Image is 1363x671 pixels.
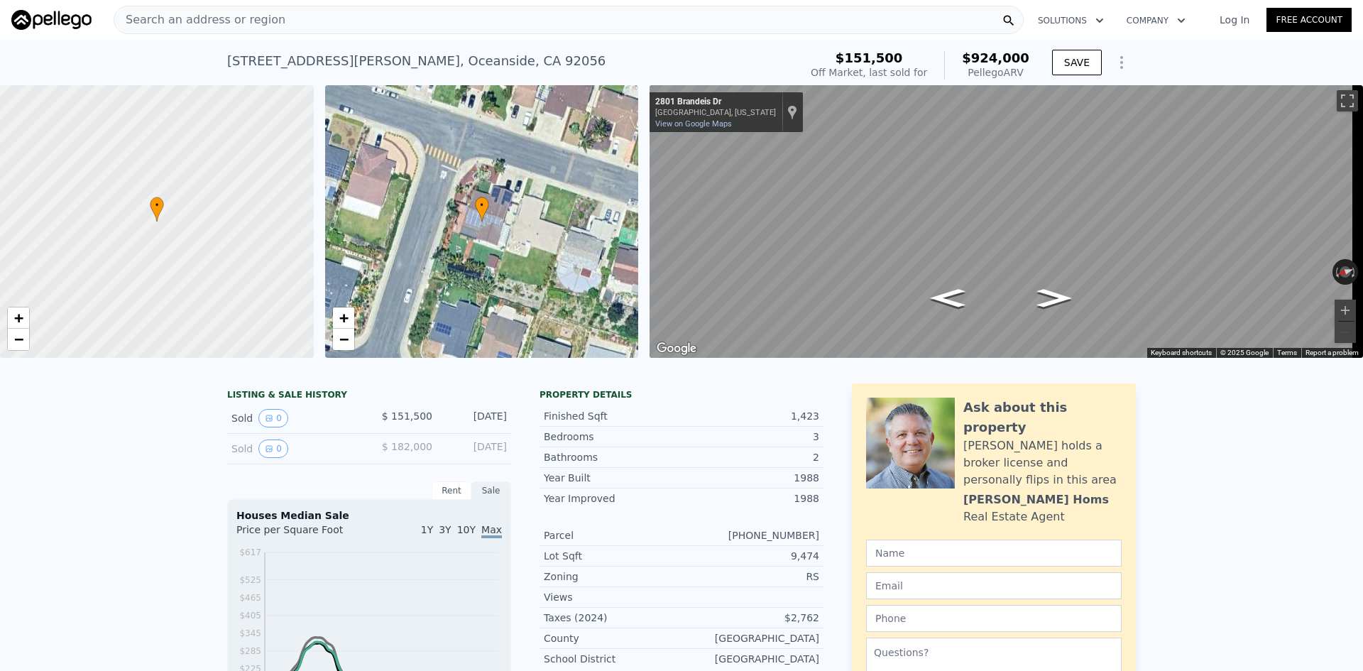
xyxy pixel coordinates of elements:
[481,524,502,538] span: Max
[1305,349,1359,356] a: Report a problem
[681,528,819,542] div: [PHONE_NUMBER]
[1115,8,1197,33] button: Company
[681,471,819,485] div: 1988
[681,611,819,625] div: $2,762
[653,339,700,358] a: Open this area in Google Maps (opens a new window)
[444,440,507,458] div: [DATE]
[866,540,1122,567] input: Name
[475,197,489,222] div: •
[681,569,819,584] div: RS
[963,508,1065,525] div: Real Estate Agent
[544,409,681,423] div: Finished Sqft
[681,631,819,645] div: [GEOGRAPHIC_DATA]
[1335,322,1356,343] button: Zoom out
[14,309,23,327] span: +
[1022,285,1086,312] path: Go South, Brandeis Dr
[1337,90,1358,111] button: Toggle fullscreen view
[655,108,776,117] div: [GEOGRAPHIC_DATA], [US_STATE]
[231,440,358,458] div: Sold
[382,410,432,422] span: $ 151,500
[231,409,358,427] div: Sold
[258,440,288,458] button: View historical data
[339,309,348,327] span: +
[544,631,681,645] div: County
[1332,263,1359,281] button: Reset the view
[14,330,23,348] span: −
[655,119,732,129] a: View on Google Maps
[1335,300,1356,321] button: Zoom in
[962,65,1029,80] div: Pellego ARV
[681,450,819,464] div: 2
[114,11,285,28] span: Search an address or region
[653,339,700,358] img: Google
[1107,48,1136,77] button: Show Options
[444,409,507,427] div: [DATE]
[432,481,471,500] div: Rent
[1266,8,1352,32] a: Free Account
[544,549,681,563] div: Lot Sqft
[239,547,261,557] tspan: $617
[836,50,903,65] span: $151,500
[962,50,1029,65] span: $924,000
[650,85,1363,358] div: Street View
[544,590,681,604] div: Views
[681,549,819,563] div: 9,474
[475,199,489,212] span: •
[1027,8,1115,33] button: Solutions
[236,508,502,523] div: Houses Median Sale
[1332,259,1340,285] button: Rotate counterclockwise
[544,569,681,584] div: Zoning
[540,389,823,400] div: Property details
[544,450,681,464] div: Bathrooms
[1052,50,1102,75] button: SAVE
[963,491,1109,508] div: [PERSON_NAME] Homs
[150,199,164,212] span: •
[1203,13,1266,27] a: Log In
[1277,349,1297,356] a: Terms (opens in new tab)
[916,285,980,312] path: Go North, Brandeis Dr
[544,430,681,444] div: Bedrooms
[239,646,261,656] tspan: $285
[227,51,606,71] div: [STREET_ADDRESS][PERSON_NAME] , Oceanside , CA 92056
[439,524,451,535] span: 3Y
[471,481,511,500] div: Sale
[650,85,1363,358] div: Map
[963,398,1122,437] div: Ask about this property
[1220,349,1269,356] span: © 2025 Google
[239,575,261,585] tspan: $525
[239,628,261,638] tspan: $345
[8,329,29,350] a: Zoom out
[239,611,261,621] tspan: $405
[150,197,164,222] div: •
[544,491,681,506] div: Year Improved
[544,528,681,542] div: Parcel
[1151,348,1212,358] button: Keyboard shortcuts
[544,471,681,485] div: Year Built
[457,524,476,535] span: 10Y
[236,523,369,545] div: Price per Square Foot
[8,307,29,329] a: Zoom in
[787,104,797,120] a: Show location on map
[544,611,681,625] div: Taxes (2024)
[681,430,819,444] div: 3
[655,97,776,108] div: 2801 Brandeis Dr
[11,10,92,30] img: Pellego
[963,437,1122,489] div: [PERSON_NAME] holds a broker license and personally flips in this area
[333,329,354,350] a: Zoom out
[866,605,1122,632] input: Phone
[258,409,288,427] button: View historical data
[681,491,819,506] div: 1988
[681,409,819,423] div: 1,423
[1351,259,1359,285] button: Rotate clockwise
[866,572,1122,599] input: Email
[239,593,261,603] tspan: $465
[544,652,681,666] div: School District
[681,652,819,666] div: [GEOGRAPHIC_DATA]
[421,524,433,535] span: 1Y
[382,441,432,452] span: $ 182,000
[811,65,927,80] div: Off Market, last sold for
[227,389,511,403] div: LISTING & SALE HISTORY
[339,330,348,348] span: −
[333,307,354,329] a: Zoom in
